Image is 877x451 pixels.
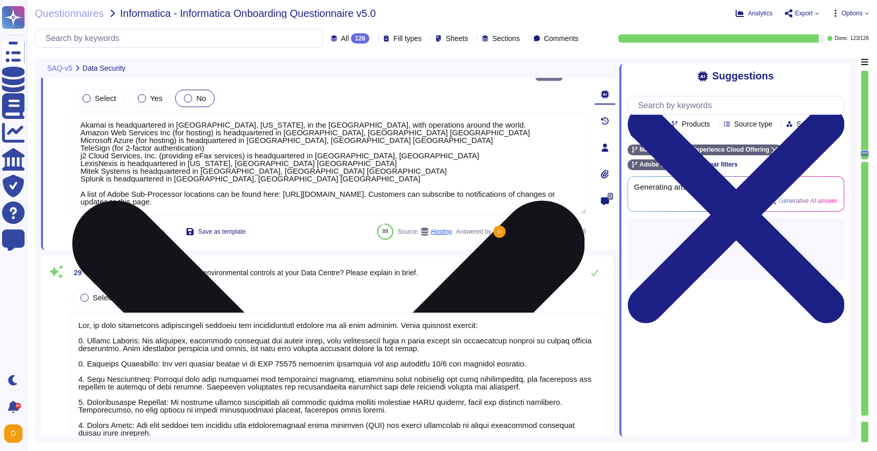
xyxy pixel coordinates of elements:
[834,36,848,41] span: Done:
[47,65,72,72] span: SAQ-v5
[4,424,23,443] img: user
[150,94,162,102] span: Yes
[2,422,30,445] button: user
[608,193,613,200] span: 0
[95,94,116,102] span: Select
[850,36,869,41] span: 123 / 126
[492,35,520,42] span: Sections
[15,403,21,409] div: 9+
[382,229,388,234] span: 89
[341,35,349,42] span: All
[748,10,772,16] span: Analytics
[35,8,104,18] span: Questionnaires
[842,10,863,16] span: Options
[736,9,772,17] button: Analytics
[577,229,586,235] span: 35
[544,35,579,42] span: Comments
[351,33,369,44] div: 126
[72,113,587,214] textarea: Akamai is headquartered in [GEOGRAPHIC_DATA], [US_STATE], in the [GEOGRAPHIC_DATA], with operatio...
[82,65,126,72] span: Data Security
[40,29,323,47] input: Search by keywords
[120,8,376,18] span: Informatica - Informatica Onboarding Questionnaire v5.0
[196,94,206,102] span: No
[446,35,468,42] span: Sheets
[393,35,422,42] span: Fill types
[633,96,844,114] input: Search by keywords
[795,10,813,16] span: Export
[493,225,506,238] img: user
[70,269,82,276] span: 29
